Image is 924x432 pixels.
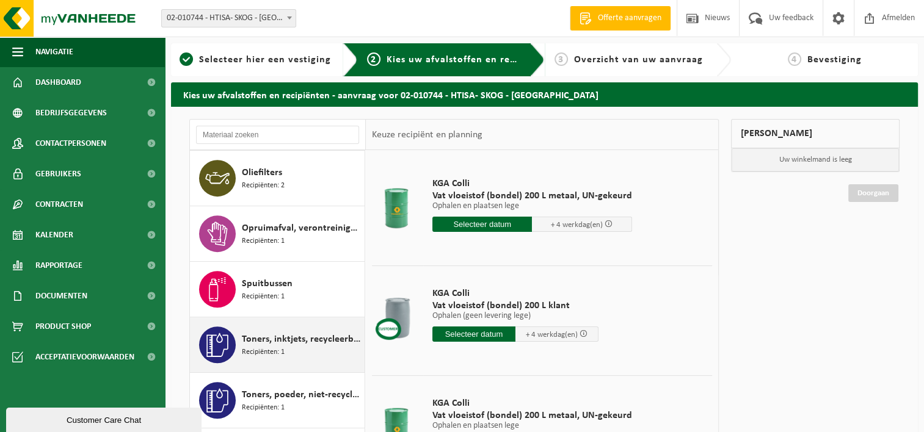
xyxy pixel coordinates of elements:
span: Toners, poeder, niet-recycleerbaar, niet gevaarlijk [242,387,362,402]
span: Recipiënten: 1 [242,347,285,358]
span: 1 [180,52,193,66]
p: Uw winkelmand is leeg [732,148,899,171]
span: Recipiënten: 1 [242,236,285,247]
span: Vat vloeistof (bondel) 200 L klant [432,300,598,312]
span: Rapportage [35,250,82,281]
span: Kies uw afvalstoffen en recipiënten [387,55,555,65]
span: KGA Colli [432,397,632,409]
span: Offerte aanvragen [595,12,664,24]
span: Documenten [35,281,87,311]
iframe: chat widget [6,405,204,432]
span: 02-010744 - HTISA- SKOG - GENT [162,10,296,27]
span: Contactpersonen [35,128,106,159]
span: Dashboard [35,67,81,98]
button: Toners, inktjets, recycleerbaar, gevaarlijk Recipiënten: 1 [190,317,365,373]
span: Bedrijfsgegevens [35,98,107,128]
span: Gebruikers [35,159,81,189]
span: Oliefilters [242,165,282,180]
span: Overzicht van uw aanvraag [574,55,703,65]
a: Doorgaan [848,184,898,202]
button: Spuitbussen Recipiënten: 1 [190,262,365,317]
span: 3 [555,52,568,66]
button: Opruimafval, verontreinigd met olie Recipiënten: 1 [190,206,365,262]
div: [PERSON_NAME] [731,119,900,148]
input: Selecteer datum [432,217,533,232]
a: 1Selecteer hier een vestiging [177,52,333,67]
input: Selecteer datum [432,326,515,342]
span: 02-010744 - HTISA- SKOG - GENT [161,9,296,27]
span: Recipiënten: 2 [242,180,285,192]
span: Kalender [35,220,73,250]
h2: Kies uw afvalstoffen en recipiënten - aanvraag voor 02-010744 - HTISA- SKOG - [GEOGRAPHIC_DATA] [171,82,918,106]
span: Acceptatievoorwaarden [35,342,134,372]
span: Navigatie [35,37,73,67]
span: Vat vloeistof (bondel) 200 L metaal, UN-gekeurd [432,409,632,422]
span: KGA Colli [432,287,598,300]
span: Opruimafval, verontreinigd met olie [242,221,362,236]
button: Oliefilters Recipiënten: 2 [190,151,365,206]
a: Offerte aanvragen [570,6,671,31]
span: Bevestiging [807,55,862,65]
span: Vat vloeistof (bondel) 200 L metaal, UN-gekeurd [432,190,632,202]
span: Spuitbussen [242,276,293,291]
span: Contracten [35,189,83,220]
span: Selecteer hier een vestiging [199,55,331,65]
span: Recipiënten: 1 [242,402,285,414]
span: 4 [788,52,801,66]
span: 2 [367,52,380,66]
input: Materiaal zoeken [196,126,359,144]
span: Recipiënten: 1 [242,291,285,303]
span: + 4 werkdag(en) [551,221,603,229]
span: Toners, inktjets, recycleerbaar, gevaarlijk [242,332,362,347]
div: Keuze recipiënt en planning [366,120,488,150]
button: Toners, poeder, niet-recycleerbaar, niet gevaarlijk Recipiënten: 1 [190,373,365,428]
span: Product Shop [35,311,91,342]
span: KGA Colli [432,178,632,190]
span: + 4 werkdag(en) [526,331,578,339]
p: Ophalen en plaatsen lege [432,422,632,430]
p: Ophalen en plaatsen lege [432,202,632,211]
p: Ophalen (geen levering lege) [432,312,598,320]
